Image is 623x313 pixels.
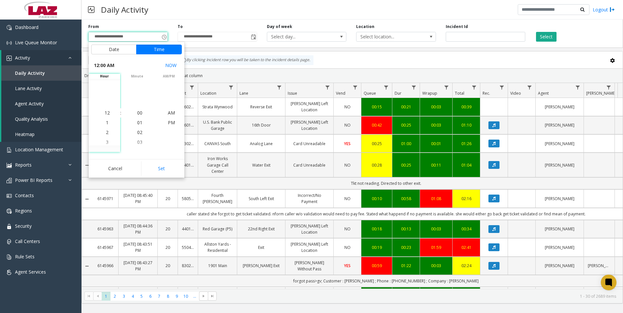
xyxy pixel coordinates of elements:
a: 00:10 [365,196,388,202]
div: 00:59 [365,263,388,269]
span: Agent Activity [15,101,44,107]
a: NO [338,244,357,251]
span: 12:00 AM [94,61,114,70]
span: NO [344,226,351,232]
span: Go to the last page [210,293,215,299]
img: 'icon' [7,224,12,229]
img: 'icon' [7,239,12,244]
span: Rule Sets [15,253,35,260]
a: 6145963 [96,226,114,232]
a: 16th Door [241,122,281,128]
a: 830236 [182,141,194,147]
img: 'icon' [7,178,12,183]
img: 'icon' [7,25,12,30]
a: [PERSON_NAME] [540,196,580,202]
a: 00:28 [365,162,388,168]
a: Wrapup Filter Menu [442,83,451,92]
a: 830204 [182,263,194,269]
a: [PERSON_NAME] [588,263,611,269]
span: Quality Analysis [15,116,48,122]
span: Agent [538,90,549,96]
a: 00:42 [365,122,388,128]
span: Rec. [483,90,490,96]
a: Activity [1,50,81,65]
a: [DATE] 08:43:27 PM [123,260,153,272]
img: 'icon' [7,56,12,61]
span: Page 7 [155,292,164,301]
span: PM [168,119,175,126]
div: 00:58 [396,196,416,202]
a: Collapse Details [82,197,92,202]
img: 'icon' [7,147,12,153]
span: Page 11 [190,292,199,301]
a: Rec. Filter Menu [498,83,506,92]
label: Incident Id [446,24,468,30]
span: [PERSON_NAME] [586,90,616,96]
button: Time tab [136,45,182,54]
a: 00:15 [365,104,388,110]
span: AM/PM [153,74,184,79]
a: 02:24 [456,263,476,269]
a: 00:23 [396,244,416,251]
button: Select [536,32,557,42]
a: 00:25 [365,141,388,147]
span: Page 8 [164,292,172,301]
a: Exit [241,244,281,251]
a: Analog Lane [241,141,281,147]
a: Heatmap [1,127,81,142]
span: YES [344,141,351,146]
a: 00:03 [424,104,448,110]
span: 03 [137,139,142,145]
a: [PERSON_NAME] Left Location [289,223,329,235]
a: Vend Filter Menu [351,83,360,92]
button: Select now [163,60,179,71]
a: 00:03 [424,226,448,232]
img: 'icon' [7,193,12,198]
span: Go to the next page [201,293,206,299]
div: 00:03 [424,263,448,269]
span: AM [168,110,175,116]
span: Agent Services [15,269,46,275]
a: 00:01 [424,141,448,147]
a: [PERSON_NAME] [540,104,580,110]
a: U.S. Bank Public Garage [202,119,233,131]
a: 00:21 [396,104,416,110]
a: [DATE] 08:43:51 PM [123,241,153,253]
a: Dur Filter Menu [410,83,418,92]
div: 01:10 [456,122,476,128]
a: 01:59 [424,244,448,251]
a: 20 [162,263,174,269]
a: Agent Activity [1,96,81,111]
div: 00:19 [365,244,388,251]
span: NO [344,162,351,168]
span: hour [89,74,120,79]
a: Video Filter Menu [525,83,534,92]
a: Fourth [PERSON_NAME] [202,192,233,205]
a: 040129 [182,162,194,168]
a: Agent Filter Menu [573,83,582,92]
a: 00:25 [396,162,416,168]
div: Drag a column header and drop it here to group by that column [82,70,623,81]
span: Dur [395,90,401,96]
a: 6145971 [96,196,114,202]
label: Location [356,24,374,30]
a: Strata Wynwood [202,104,233,110]
a: 6145966 [96,263,114,269]
a: 22nd Right Exit [241,226,281,232]
img: pageIcon [88,2,94,18]
a: Total Filter Menu [470,83,479,92]
span: 1 [106,119,109,126]
span: 00 [137,110,142,116]
a: 01:00 [396,141,416,147]
a: [PERSON_NAME] [540,244,580,251]
span: YES [344,263,351,268]
a: Lane Activity [1,81,81,96]
span: NO [344,245,351,250]
a: CANVAS South [202,141,233,147]
a: 01:04 [456,162,476,168]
